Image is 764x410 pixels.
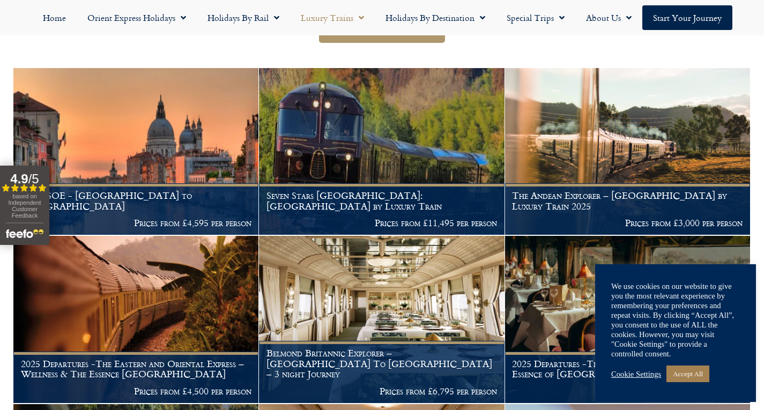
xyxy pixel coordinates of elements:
[512,386,743,397] p: Prices from £5,500 per person
[13,236,259,404] a: 2025 Departures -The Eastern and Oriental Express – Wellness & The Essence [GEOGRAPHIC_DATA] Pric...
[21,359,251,379] h1: 2025 Departures -The Eastern and Oriental Express – Wellness & The Essence [GEOGRAPHIC_DATA]
[505,236,751,404] a: 2025 Departures -The Eastern and Oriental Express – Essence of [GEOGRAPHIC_DATA] Prices from £5,5...
[13,68,259,236] a: The VSOE - [GEOGRAPHIC_DATA] to [GEOGRAPHIC_DATA] Prices from £4,595 per person
[197,5,290,30] a: Holidays by Rail
[259,68,505,236] a: Seven Stars [GEOGRAPHIC_DATA]: [GEOGRAPHIC_DATA] by Luxury Train Prices from £11,495 per person
[21,386,251,397] p: Prices from £4,500 per person
[512,218,743,228] p: Prices from £3,000 per person
[32,5,77,30] a: Home
[21,218,251,228] p: Prices from £4,595 per person
[666,366,709,382] a: Accept All
[77,5,197,30] a: Orient Express Holidays
[642,5,732,30] a: Start your Journey
[13,68,258,235] img: Orient Express Special Venice compressed
[266,218,497,228] p: Prices from £11,495 per person
[290,5,375,30] a: Luxury Trains
[21,190,251,211] h1: The VSOE - [GEOGRAPHIC_DATA] to [GEOGRAPHIC_DATA]
[266,386,497,397] p: Prices from £6,795 per person
[259,236,505,404] a: Belmond Britannic Explorer – [GEOGRAPHIC_DATA] To [GEOGRAPHIC_DATA] – 3 night Journey Prices from...
[512,190,743,211] h1: The Andean Explorer – [GEOGRAPHIC_DATA] by Luxury Train 2025
[611,281,740,359] div: We use cookies on our website to give you the most relevant experience by remembering your prefer...
[496,5,575,30] a: Special Trips
[611,369,661,379] a: Cookie Settings
[5,5,759,30] nav: Menu
[375,5,496,30] a: Holidays by Destination
[575,5,642,30] a: About Us
[266,190,497,211] h1: Seven Stars [GEOGRAPHIC_DATA]: [GEOGRAPHIC_DATA] by Luxury Train
[505,68,751,236] a: The Andean Explorer – [GEOGRAPHIC_DATA] by Luxury Train 2025 Prices from £3,000 per person
[512,359,743,379] h1: 2025 Departures -The Eastern and Oriental Express – Essence of [GEOGRAPHIC_DATA]
[266,348,497,379] h1: Belmond Britannic Explorer – [GEOGRAPHIC_DATA] To [GEOGRAPHIC_DATA] – 3 night Journey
